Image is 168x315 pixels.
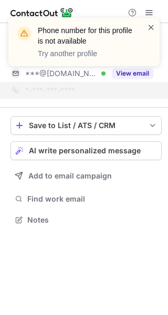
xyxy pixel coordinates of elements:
[27,215,157,225] span: Notes
[10,166,162,185] button: Add to email campaign
[10,213,162,227] button: Notes
[10,116,162,135] button: save-profile-one-click
[38,48,134,59] p: Try another profile
[10,6,73,19] img: ContactOut v5.3.10
[16,25,33,42] img: warning
[38,25,134,46] header: Phone number for this profile is not available
[29,121,143,130] div: Save to List / ATS / CRM
[29,146,141,155] span: AI write personalized message
[28,172,112,180] span: Add to email campaign
[27,194,157,204] span: Find work email
[10,192,162,206] button: Find work email
[10,141,162,160] button: AI write personalized message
